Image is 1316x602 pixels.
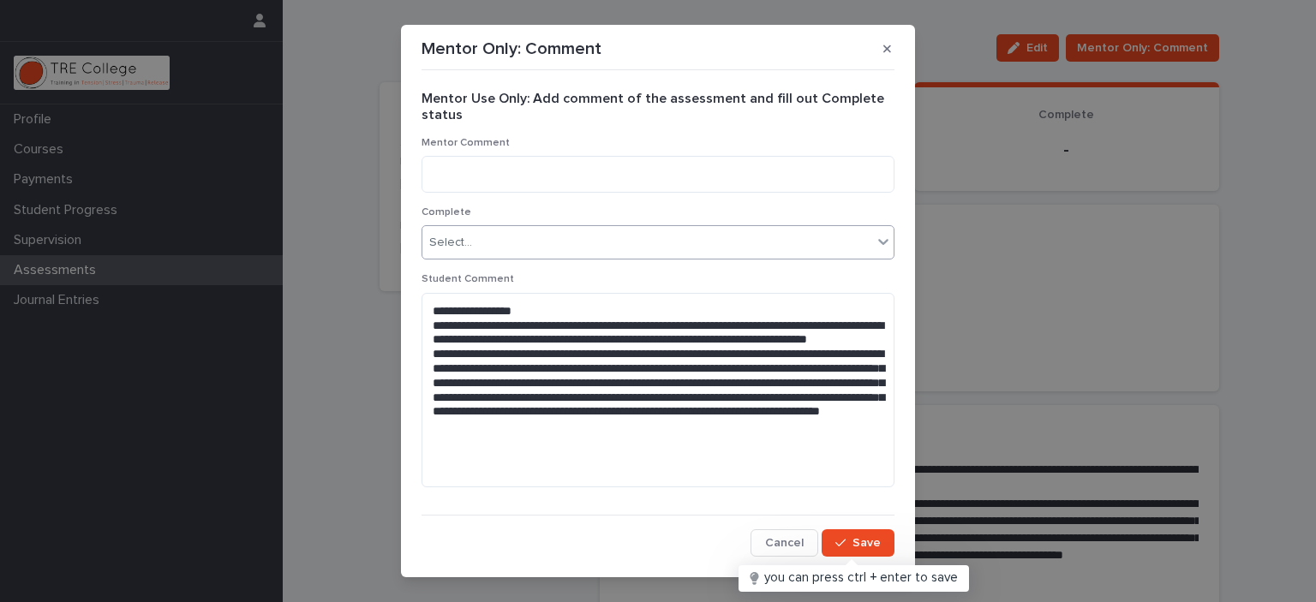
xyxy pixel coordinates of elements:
[429,234,472,252] div: Select...
[422,91,894,123] h2: Mentor Use Only: Add comment of the assessment and fill out Complete status
[422,207,471,218] span: Complete
[422,274,514,284] span: Student Comment
[852,537,881,549] span: Save
[822,529,894,557] button: Save
[422,39,601,59] p: Mentor Only: Comment
[422,138,510,148] span: Mentor Comment
[751,529,818,557] button: Cancel
[765,537,804,549] span: Cancel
